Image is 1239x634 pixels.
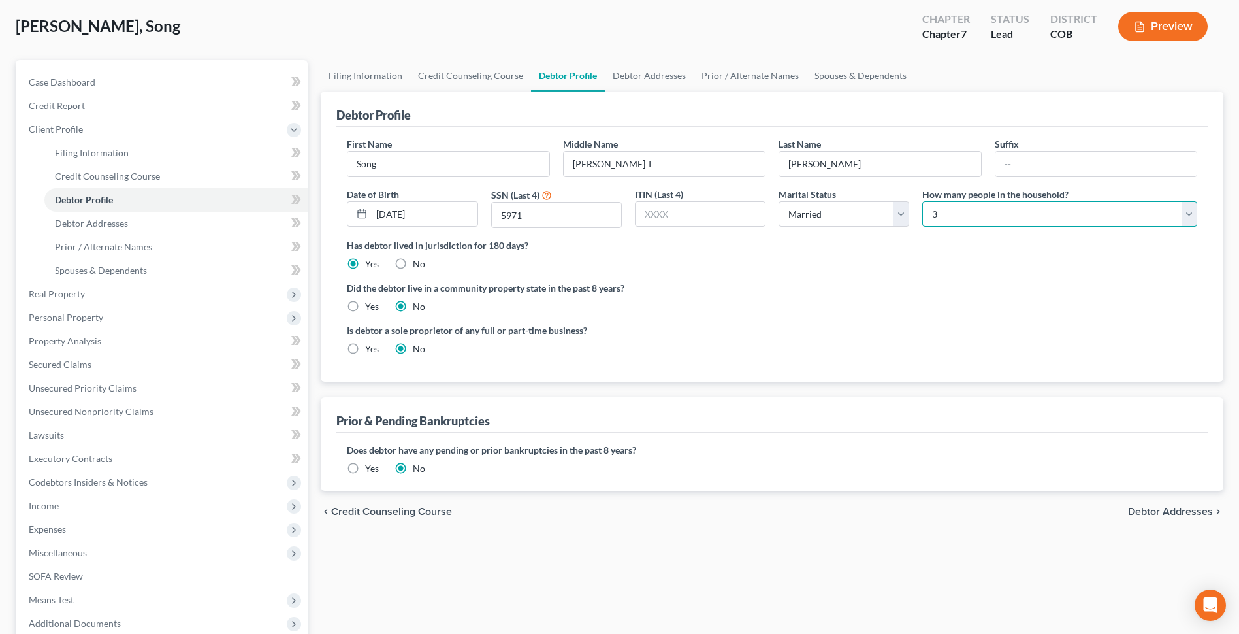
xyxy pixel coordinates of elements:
span: Unsecured Nonpriority Claims [29,406,153,417]
span: Miscellaneous [29,547,87,558]
a: Spouses & Dependents [44,259,308,282]
span: SOFA Review [29,571,83,582]
span: Additional Documents [29,618,121,629]
div: District [1050,12,1097,27]
div: Chapter [922,12,970,27]
input: -- [779,152,980,176]
span: Debtor Addresses [55,218,128,229]
label: Yes [365,462,379,475]
a: Debtor Profile [531,60,605,92]
a: Prior / Alternate Names [44,235,308,259]
div: Status [991,12,1029,27]
a: Credit Report [18,94,308,118]
label: SSN (Last 4) [491,188,539,202]
span: Real Property [29,288,85,299]
span: Lawsuits [29,429,64,441]
label: No [413,258,425,271]
a: Property Analysis [18,329,308,353]
span: Client Profile [29,124,83,135]
a: Credit Counseling Course [44,165,308,188]
span: Property Analysis [29,335,101,346]
label: Did the debtor live in a community property state in the past 8 years? [347,281,1197,295]
span: Income [29,500,59,511]
button: chevron_left Credit Counseling Course [321,507,452,517]
a: Debtor Addresses [44,212,308,235]
label: No [413,462,425,475]
label: Suffix [995,137,1019,151]
button: Debtor Addresses chevron_right [1128,507,1223,517]
span: Codebtors Insiders & Notices [29,476,148,488]
span: [PERSON_NAME], Song [16,16,180,35]
label: Date of Birth [347,188,399,201]
label: No [413,300,425,313]
div: COB [1050,27,1097,42]
label: Marital Status [779,188,836,201]
span: Means Test [29,594,74,605]
label: Has debtor lived in jurisdiction for 180 days? [347,239,1197,252]
a: Filing Information [321,60,410,92]
label: Is debtor a sole proprietor of any full or part-time business? [347,324,765,337]
span: Credit Counseling Course [55,171,160,182]
a: Lawsuits [18,424,308,447]
span: Prior / Alternate Names [55,241,152,252]
div: Prior & Pending Bankruptcies [336,413,490,429]
label: Last Name [779,137,821,151]
input: MM/DD/YYYY [372,202,477,227]
span: Case Dashboard [29,76,95,88]
span: Unsecured Priority Claims [29,382,137,393]
div: Chapter [922,27,970,42]
label: ITIN (Last 4) [635,188,683,201]
span: Spouses & Dependents [55,265,147,276]
input: XXXX [636,202,765,227]
i: chevron_right [1213,507,1223,517]
input: -- [995,152,1197,176]
a: SOFA Review [18,565,308,588]
div: Lead [991,27,1029,42]
a: Spouses & Dependents [807,60,914,92]
a: Prior / Alternate Names [694,60,807,92]
input: M.I [564,152,765,176]
div: Debtor Profile [336,107,411,123]
a: Secured Claims [18,353,308,376]
a: Credit Counseling Course [410,60,531,92]
a: Unsecured Priority Claims [18,376,308,400]
input: XXXX [492,203,621,227]
span: 7 [961,27,967,40]
label: How many people in the household? [922,188,1069,201]
button: Preview [1118,12,1208,41]
a: Executory Contracts [18,447,308,471]
span: Credit Counseling Course [331,507,452,517]
span: Personal Property [29,312,103,323]
label: Yes [365,300,379,313]
i: chevron_left [321,507,331,517]
a: Filing Information [44,141,308,165]
span: Filing Information [55,147,129,158]
label: Middle Name [563,137,618,151]
label: No [413,342,425,356]
input: -- [347,152,549,176]
span: Executory Contracts [29,453,112,464]
div: Open Intercom Messenger [1195,590,1226,621]
label: Yes [365,258,379,271]
label: Yes [365,342,379,356]
span: Credit Report [29,100,85,111]
span: Expenses [29,524,66,535]
span: Debtor Profile [55,194,113,205]
label: First Name [347,137,392,151]
a: Debtor Profile [44,188,308,212]
a: Case Dashboard [18,71,308,94]
a: Debtor Addresses [605,60,694,92]
span: Debtor Addresses [1128,507,1213,517]
label: Does debtor have any pending or prior bankruptcies in the past 8 years? [347,443,1197,457]
a: Unsecured Nonpriority Claims [18,400,308,424]
span: Secured Claims [29,359,91,370]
